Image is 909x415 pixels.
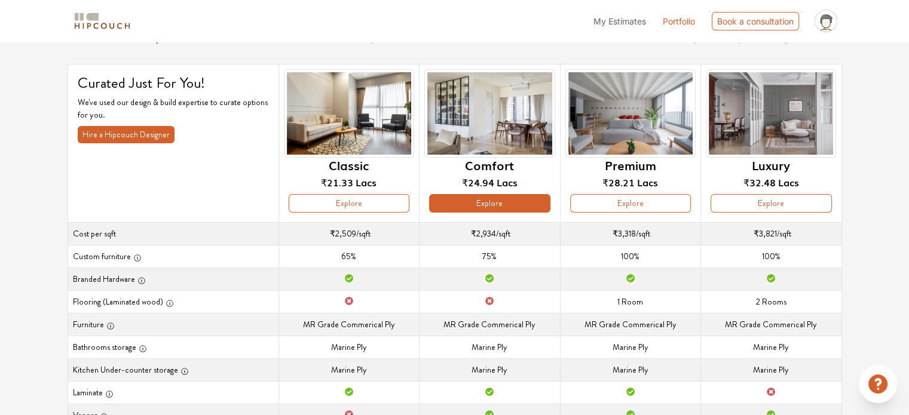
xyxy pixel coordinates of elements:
[560,290,700,313] td: 1 Room
[420,358,560,381] td: Marine Ply
[68,358,278,381] th: Kitchen Under-counter storage
[706,69,836,158] img: header-preview
[420,245,560,268] td: 75%
[68,268,278,290] th: Branded Hardware
[754,228,777,239] span: ₹3,821
[560,336,700,358] td: Marine Ply
[72,8,132,35] span: logo-horizontal.svg
[778,175,799,189] span: Lacs
[289,194,409,213] button: Explore
[420,222,560,245] td: /sqft
[78,96,269,121] p: We've used our design & build expertise to curate options for you.
[72,11,132,32] img: logo-horizontal.svg
[330,228,356,239] span: ₹2,509
[284,69,414,158] img: header-preview
[701,336,841,358] td: Marine Ply
[356,175,377,189] span: Lacs
[711,194,831,213] button: Explore
[68,245,278,268] th: Custom furniture
[605,158,656,172] h6: Premium
[497,175,518,189] span: Lacs
[593,16,646,26] span: My Estimates
[602,175,635,189] span: ₹28.21
[429,194,550,213] button: Explore
[637,175,658,189] span: Lacs
[560,245,700,268] td: 100%
[701,358,841,381] td: Marine Ply
[321,175,353,189] span: ₹21.33
[613,228,636,239] span: ₹3,318
[68,313,278,336] th: Furniture
[78,126,175,143] button: Hire a Hipcouch Designer
[712,12,799,30] div: Book a consultation
[462,175,494,189] span: ₹24.94
[560,313,700,336] td: MR Grade Commerical Ply
[68,222,278,245] th: Cost per sqft
[560,358,700,381] td: Marine Ply
[752,158,790,172] h6: Luxury
[465,158,514,172] h6: Comfort
[701,245,841,268] td: 100%
[329,158,369,172] h6: Classic
[471,228,496,239] span: ₹2,934
[565,69,696,158] img: header-preview
[68,381,278,404] th: Laminate
[701,313,841,336] td: MR Grade Commerical Ply
[420,313,560,336] td: MR Grade Commerical Ply
[560,222,700,245] td: /sqft
[278,222,419,245] td: /sqft
[420,336,560,358] td: Marine Ply
[68,336,278,358] th: Bathrooms storage
[663,15,695,27] a: Portfolio
[701,290,841,313] td: 2 Rooms
[743,175,776,189] span: ₹32.48
[278,313,419,336] td: MR Grade Commerical Ply
[78,74,269,92] h4: Curated Just For You!
[701,222,841,245] td: /sqft
[68,290,278,313] th: Flooring (Laminated wood)
[424,69,555,158] img: header-preview
[278,245,419,268] td: 65%
[278,336,419,358] td: Marine Ply
[570,194,691,213] button: Explore
[278,358,419,381] td: Marine Ply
